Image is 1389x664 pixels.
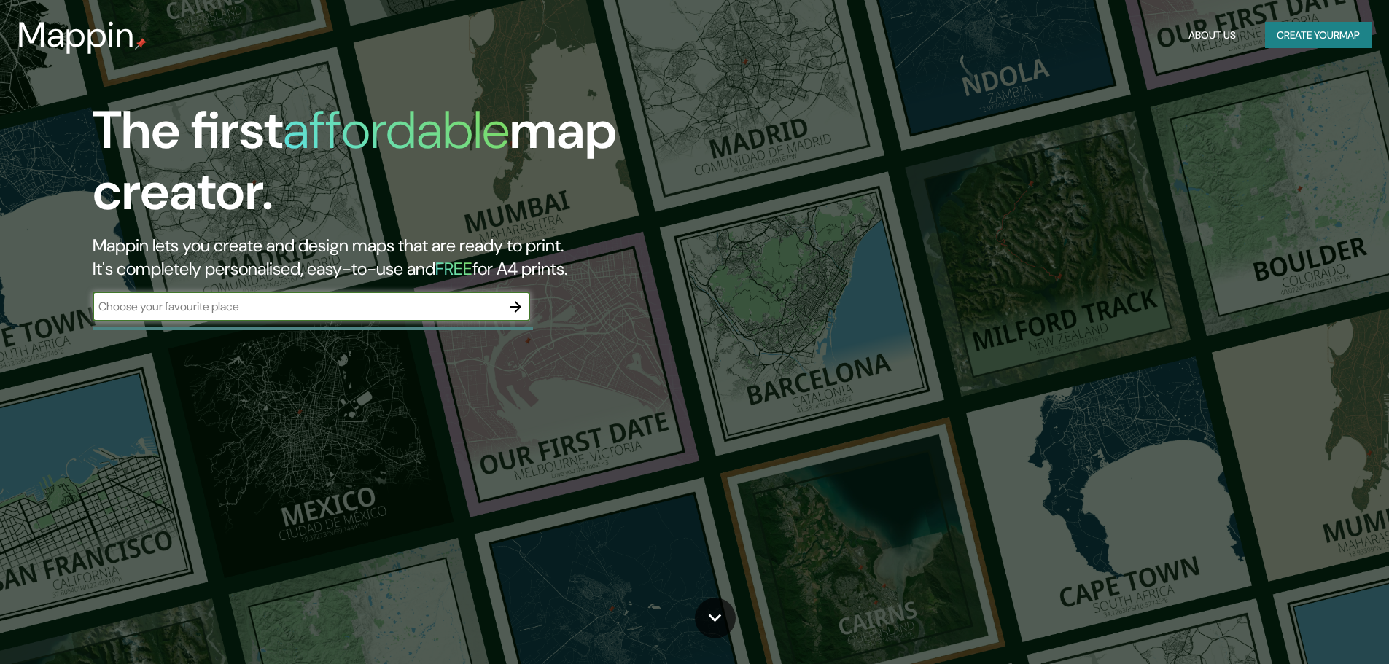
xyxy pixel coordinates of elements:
[435,257,472,280] h5: FREE
[93,100,787,234] h1: The first map creator.
[283,96,510,164] h1: affordable
[93,234,787,281] h2: Mappin lets you create and design maps that are ready to print. It's completely personalised, eas...
[1183,22,1242,49] button: About Us
[135,38,147,50] img: mappin-pin
[93,298,501,315] input: Choose your favourite place
[17,15,135,55] h3: Mappin
[1265,22,1372,49] button: Create yourmap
